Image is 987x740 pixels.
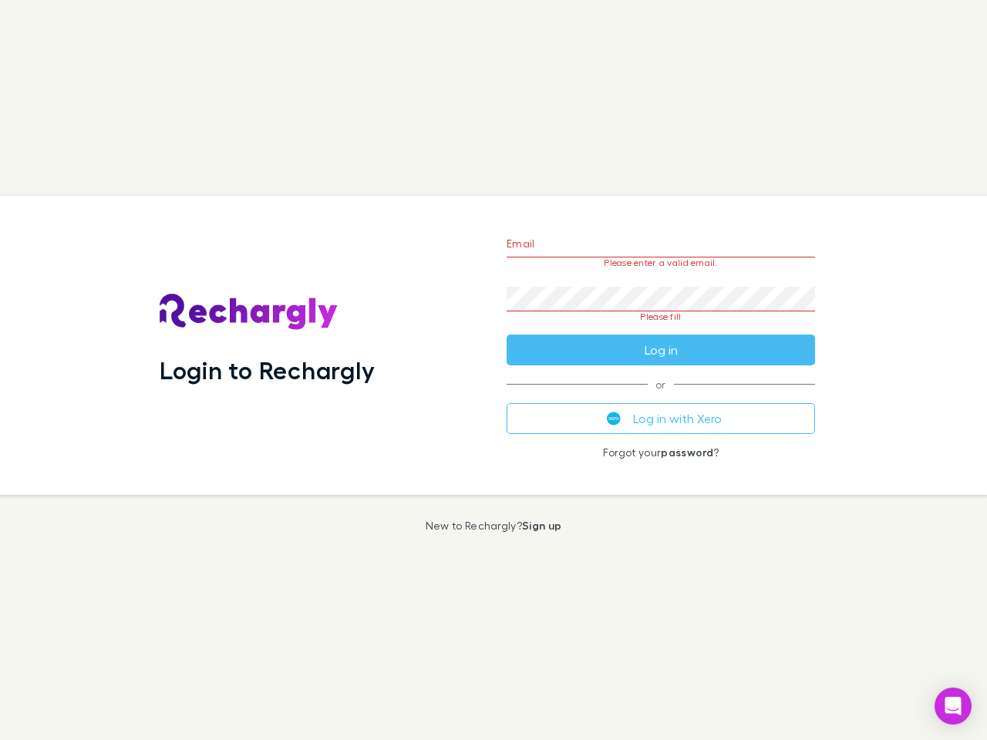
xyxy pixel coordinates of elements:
p: Please fill [507,311,815,322]
button: Log in with Xero [507,403,815,434]
img: Xero's logo [607,412,621,425]
div: Open Intercom Messenger [935,688,972,725]
p: Please enter a valid email. [507,257,815,268]
p: Forgot your ? [507,446,815,459]
button: Log in [507,335,815,365]
h1: Login to Rechargly [160,355,375,385]
p: New to Rechargly? [426,520,562,532]
span: or [507,384,815,385]
img: Rechargly's Logo [160,294,339,331]
a: Sign up [522,519,561,532]
a: password [661,446,713,459]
